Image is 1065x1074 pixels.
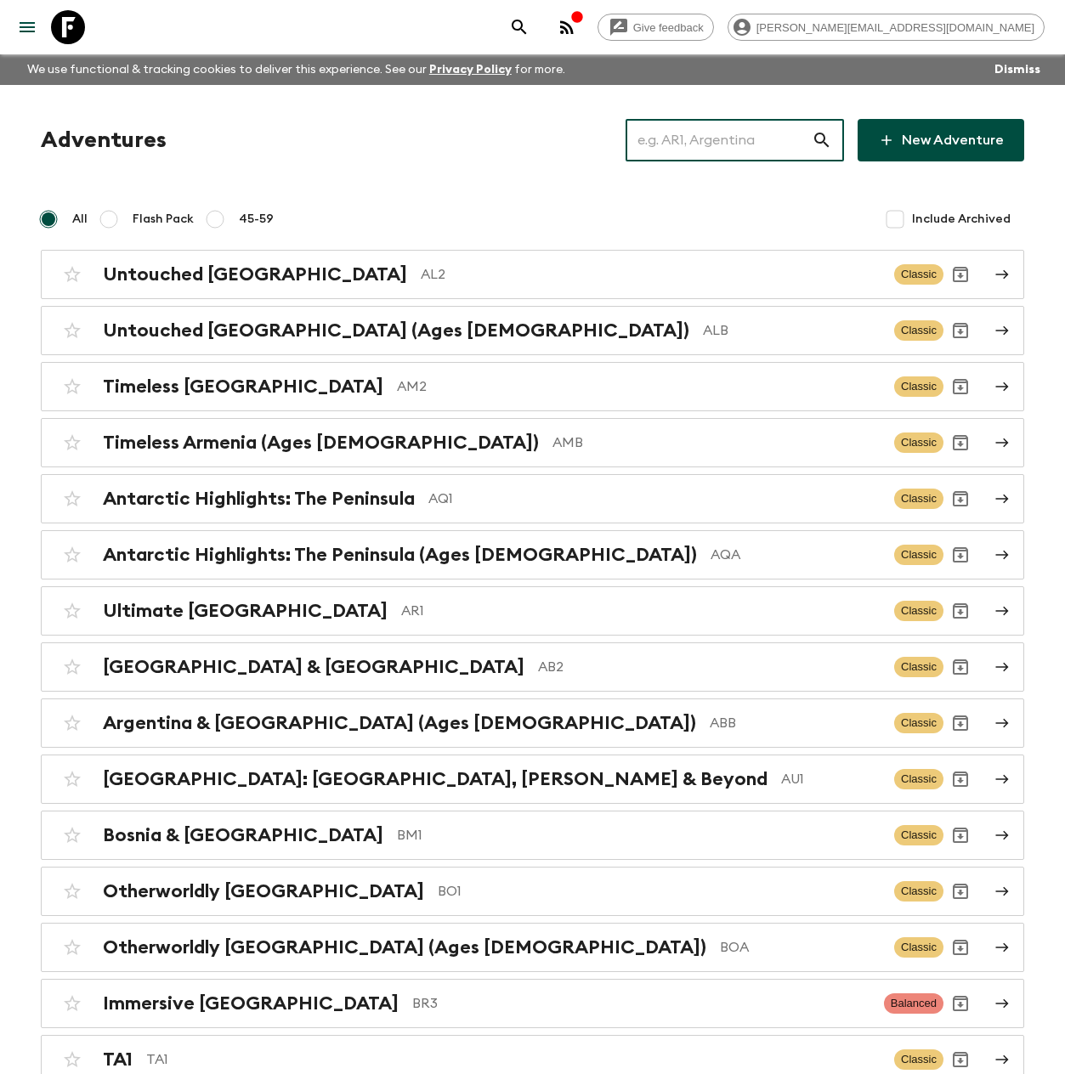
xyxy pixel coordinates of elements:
[438,881,881,902] p: BO1
[103,768,768,790] h2: [GEOGRAPHIC_DATA]: [GEOGRAPHIC_DATA], [PERSON_NAME] & Beyond
[41,474,1024,523] a: Antarctic Highlights: The PeninsulaAQ1ClassicArchive
[728,14,1045,41] div: [PERSON_NAME][EMAIL_ADDRESS][DOMAIN_NAME]
[412,993,870,1014] p: BR3
[10,10,44,44] button: menu
[103,880,424,902] h2: Otherworldly [GEOGRAPHIC_DATA]
[133,211,194,228] span: Flash Pack
[239,211,274,228] span: 45-59
[943,818,977,852] button: Archive
[943,426,977,460] button: Archive
[894,320,943,341] span: Classic
[41,250,1024,299] a: Untouched [GEOGRAPHIC_DATA]AL2ClassicArchive
[894,1049,943,1070] span: Classic
[943,314,977,348] button: Archive
[894,376,943,397] span: Classic
[103,544,697,566] h2: Antarctic Highlights: The Peninsula (Ages [DEMOGRAPHIC_DATA])
[41,530,1024,579] a: Antarctic Highlights: The Peninsula (Ages [DEMOGRAPHIC_DATA])AQAClassicArchive
[894,657,943,677] span: Classic
[552,432,881,453] p: AMB
[624,21,713,34] span: Give feedback
[912,211,1011,228] span: Include Archived
[103,600,388,622] h2: Ultimate [GEOGRAPHIC_DATA]
[103,319,689,342] h2: Untouched [GEOGRAPHIC_DATA] (Ages [DEMOGRAPHIC_DATA])
[103,656,524,678] h2: [GEOGRAPHIC_DATA] & [GEOGRAPHIC_DATA]
[502,10,536,44] button: search adventures
[943,930,977,964] button: Archive
[943,370,977,404] button: Archive
[41,306,1024,355] a: Untouched [GEOGRAPHIC_DATA] (Ages [DEMOGRAPHIC_DATA])ALBClassicArchive
[894,881,943,902] span: Classic
[103,432,539,454] h2: Timeless Armenia (Ages [DEMOGRAPHIC_DATA])
[943,986,977,1020] button: Archive
[103,936,706,958] h2: Otherworldly [GEOGRAPHIC_DATA] (Ages [DEMOGRAPHIC_DATA])
[884,993,943,1014] span: Balanced
[894,937,943,958] span: Classic
[943,257,977,291] button: Archive
[103,712,696,734] h2: Argentina & [GEOGRAPHIC_DATA] (Ages [DEMOGRAPHIC_DATA])
[894,489,943,509] span: Classic
[103,992,399,1015] h2: Immersive [GEOGRAPHIC_DATA]
[41,698,1024,748] a: Argentina & [GEOGRAPHIC_DATA] (Ages [DEMOGRAPHIC_DATA])ABBClassicArchive
[421,264,881,285] p: AL2
[894,769,943,789] span: Classic
[894,713,943,733] span: Classic
[41,123,167,157] h1: Adventures
[401,601,881,621] p: AR1
[41,755,1024,804] a: [GEOGRAPHIC_DATA]: [GEOGRAPHIC_DATA], [PERSON_NAME] & BeyondAU1ClassicArchive
[720,937,881,958] p: BOA
[943,650,977,684] button: Archive
[41,811,1024,860] a: Bosnia & [GEOGRAPHIC_DATA]BM1ClassicArchive
[943,762,977,796] button: Archive
[894,601,943,621] span: Classic
[781,769,881,789] p: AU1
[41,867,1024,916] a: Otherworldly [GEOGRAPHIC_DATA]BO1ClassicArchive
[990,58,1045,82] button: Dismiss
[943,594,977,628] button: Archive
[428,489,881,509] p: AQ1
[41,979,1024,1028] a: Immersive [GEOGRAPHIC_DATA]BR3BalancedArchive
[598,14,714,41] a: Give feedback
[626,116,812,164] input: e.g. AR1, Argentina
[703,320,881,341] p: ALB
[943,538,977,572] button: Archive
[103,376,383,398] h2: Timeless [GEOGRAPHIC_DATA]
[72,211,88,228] span: All
[41,418,1024,467] a: Timeless Armenia (Ages [DEMOGRAPHIC_DATA])AMBClassicArchive
[538,657,881,677] p: AB2
[41,642,1024,692] a: [GEOGRAPHIC_DATA] & [GEOGRAPHIC_DATA]AB2ClassicArchive
[894,264,943,285] span: Classic
[711,545,881,565] p: AQA
[943,874,977,908] button: Archive
[41,586,1024,636] a: Ultimate [GEOGRAPHIC_DATA]AR1ClassicArchive
[943,706,977,740] button: Archive
[103,824,383,846] h2: Bosnia & [GEOGRAPHIC_DATA]
[41,923,1024,972] a: Otherworldly [GEOGRAPHIC_DATA] (Ages [DEMOGRAPHIC_DATA])BOAClassicArchive
[894,825,943,845] span: Classic
[397,376,881,397] p: AM2
[747,21,1044,34] span: [PERSON_NAME][EMAIL_ADDRESS][DOMAIN_NAME]
[894,432,943,453] span: Classic
[41,362,1024,411] a: Timeless [GEOGRAPHIC_DATA]AM2ClassicArchive
[397,825,881,845] p: BM1
[146,1049,881,1070] p: TA1
[943,482,977,516] button: Archive
[710,713,881,733] p: ABB
[103,488,415,510] h2: Antarctic Highlights: The Peninsula
[103,263,407,285] h2: Untouched [GEOGRAPHIC_DATA]
[103,1049,133,1071] h2: TA1
[894,545,943,565] span: Classic
[858,119,1024,161] a: New Adventure
[20,54,572,85] p: We use functional & tracking cookies to deliver this experience. See our for more.
[429,64,512,76] a: Privacy Policy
